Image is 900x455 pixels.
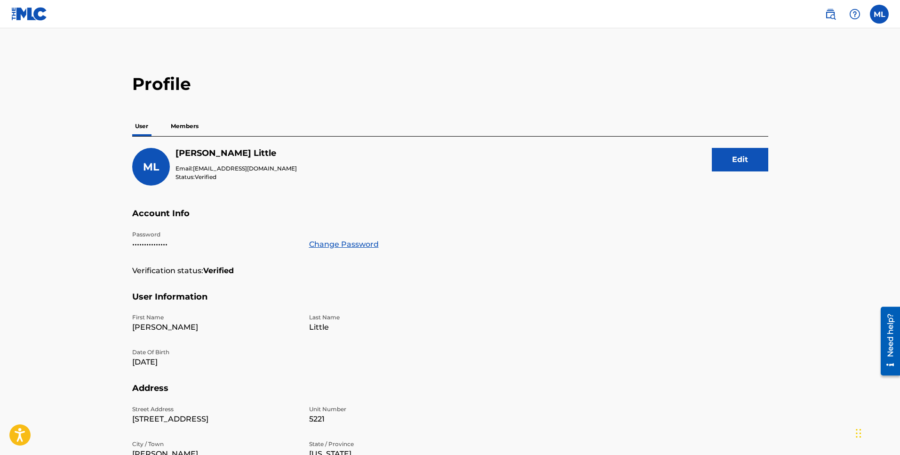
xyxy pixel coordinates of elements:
[132,313,298,322] p: First Name
[132,383,768,405] h5: Address
[309,440,475,448] p: State / Province
[132,292,768,314] h5: User Information
[132,414,298,425] p: [STREET_ADDRESS]
[853,410,900,455] iframe: Chat Widget
[874,303,900,379] iframe: Resource Center
[309,405,475,414] p: Unit Number
[712,148,768,171] button: Edit
[856,419,861,447] div: Drag
[132,73,768,95] h2: Profile
[132,440,298,448] p: City / Town
[825,8,836,20] img: search
[849,8,860,20] img: help
[132,239,298,250] p: •••••••••••••••
[845,5,864,24] div: Help
[175,164,297,173] p: Email:
[870,5,889,24] div: User Menu
[132,357,298,368] p: [DATE]
[821,5,840,24] a: Public Search
[132,116,151,136] p: User
[132,230,298,239] p: Password
[132,265,203,276] p: Verification status:
[132,348,298,357] p: Date Of Birth
[193,165,297,172] span: [EMAIL_ADDRESS][DOMAIN_NAME]
[175,173,297,181] p: Status:
[132,405,298,414] p: Street Address
[11,7,48,21] img: MLC Logo
[132,322,298,333] p: [PERSON_NAME]
[309,239,379,250] a: Change Password
[309,414,475,425] p: 5221
[309,313,475,322] p: Last Name
[309,322,475,333] p: Little
[175,148,297,159] h5: Markus Little
[132,208,768,230] h5: Account Info
[168,116,201,136] p: Members
[203,265,234,276] strong: Verified
[143,161,159,173] span: ML
[195,173,216,180] span: Verified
